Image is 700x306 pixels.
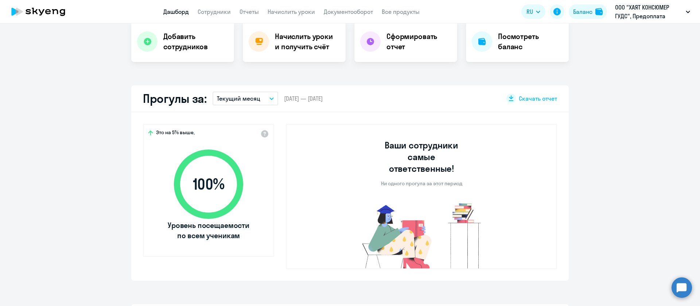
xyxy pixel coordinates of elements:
[381,180,462,187] p: Ни одного прогула за этот период
[382,8,420,15] a: Все продукты
[167,220,250,241] span: Уровень посещаемости по всем ученикам
[521,4,545,19] button: RU
[349,201,495,268] img: no-truants
[324,8,373,15] a: Документооборот
[268,8,315,15] a: Начислить уроки
[198,8,231,15] a: Сотрудники
[163,8,189,15] a: Дашборд
[615,3,683,20] p: ООО "ХАЯТ КОНСЮМЕР ГУДС", Предоплата Софинансирование
[526,7,533,16] span: RU
[519,94,557,102] span: Скачать отчет
[611,3,694,20] button: ООО "ХАЯТ КОНСЮМЕР ГУДС", Предоплата Софинансирование
[595,8,603,15] img: balance
[386,31,451,52] h4: Сформировать отчет
[275,31,338,52] h4: Начислить уроки и получить счёт
[240,8,259,15] a: Отчеты
[143,91,207,106] h2: Прогулы за:
[284,94,323,102] span: [DATE] — [DATE]
[156,129,195,138] span: Это на 5% выше,
[213,92,278,105] button: Текущий месяц
[167,175,250,193] span: 100 %
[498,31,563,52] h4: Посмотреть баланс
[217,94,260,103] p: Текущий месяц
[163,31,228,52] h4: Добавить сотрудников
[375,139,468,174] h3: Ваши сотрудники самые ответственные!
[573,7,592,16] div: Баланс
[569,4,607,19] button: Балансbalance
